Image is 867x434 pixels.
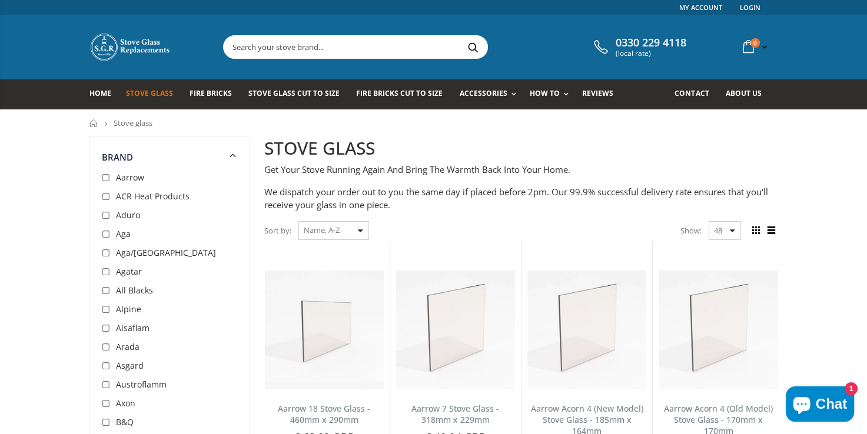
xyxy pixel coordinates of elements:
a: How To [530,79,574,109]
span: Show: [680,221,702,240]
span: Alsaflam [116,322,150,333]
span: Aarrow [116,172,144,183]
img: Aarrow 7 Stove Glass [396,271,515,389]
span: Agatar [116,266,142,277]
a: Fire Bricks [190,79,241,109]
span: Aga/[GEOGRAPHIC_DATA] [116,247,216,258]
input: Search your stove brand... [224,36,619,58]
span: B&Q [116,416,134,428]
span: Brand [102,151,134,163]
span: Stove Glass Cut To Size [248,88,340,98]
a: Accessories [459,79,521,109]
span: Home [89,88,111,98]
a: 0 [738,35,770,58]
button: Search [460,36,486,58]
span: Accessories [459,88,507,98]
span: Arada [116,341,139,352]
span: How To [530,88,560,98]
span: Asgard [116,360,144,371]
span: Austroflamm [116,379,167,390]
a: Reviews [582,79,622,109]
span: About us [725,88,761,98]
span: Fire Bricks Cut To Size [356,88,443,98]
a: Aarrow 7 Stove Glass - 318mm x 229mm [411,403,499,425]
a: Contact [675,79,717,109]
h2: STOVE GLASS [264,136,778,161]
img: Aarrow 18 Stove Glass [265,271,384,389]
span: All Blacks [116,285,153,296]
p: We dispatch your order out to you the same day if placed before 2pm. Our 99.9% successful deliver... [264,185,778,212]
span: ACR Heat Products [116,191,190,202]
img: Aarrow Acorn 4 New Model Stove Glass [527,271,646,389]
span: Axon [116,398,135,409]
span: Aduro [116,209,140,221]
span: Stove glass [114,118,152,128]
inbox-online-store-chat: Shopify online store chat [782,386,858,425]
span: 0330 229 4118 [616,36,686,49]
p: Get Your Stove Running Again And Bring The Warmth Back Into Your Home. [264,163,778,176]
span: (local rate) [616,49,686,58]
a: Home [89,119,98,127]
span: Contact [675,88,709,98]
span: List view [765,224,778,237]
span: Grid view [750,224,763,237]
img: Aarrow Acorn 4 Old Model Stove Glass [659,271,778,389]
a: Stove Glass Cut To Size [248,79,348,109]
a: Home [89,79,120,109]
a: Stove Glass [126,79,182,109]
a: Aarrow 18 Stove Glass - 460mm x 290mm [278,403,370,425]
a: Fire Bricks Cut To Size [356,79,451,109]
span: Aga [116,228,131,239]
a: About us [725,79,770,109]
img: Stove Glass Replacement [89,32,172,62]
a: 0330 229 4118 (local rate) [591,36,686,58]
span: Sort by: [264,221,291,241]
span: Fire Bricks [190,88,232,98]
span: 0 [750,38,760,48]
span: Reviews [582,88,613,98]
span: Stove Glass [126,88,173,98]
span: Alpine [116,303,141,315]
